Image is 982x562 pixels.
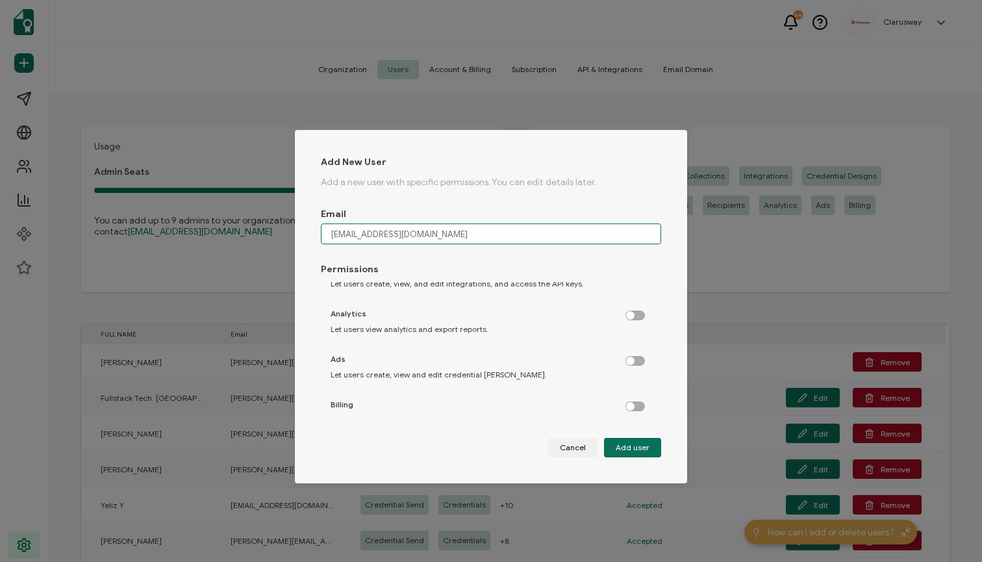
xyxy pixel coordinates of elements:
span: Email [321,209,346,220]
button: Cancel [548,438,598,457]
iframe: Chat Widget [917,500,982,562]
span: Analytics [331,309,366,319]
span: Let users create, view, and edit integrations, and access the API keys. [331,279,584,289]
span: Cancel [560,444,586,452]
button: Add user [604,438,661,457]
span: Permissions [321,264,379,275]
span: Add user [616,444,649,452]
span: Let users view analytics and export reports. [331,324,488,335]
span: Billing [331,400,353,410]
input: janedoe@gmail.com [321,224,662,244]
span: Ads [331,354,346,364]
h1: Add New User [321,156,662,169]
span: Let users create, view and edit credential [PERSON_NAME]. [331,370,547,380]
div: dialog [295,130,688,483]
span: Add a new user with specific permissions. You can edit details later. [321,177,596,188]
